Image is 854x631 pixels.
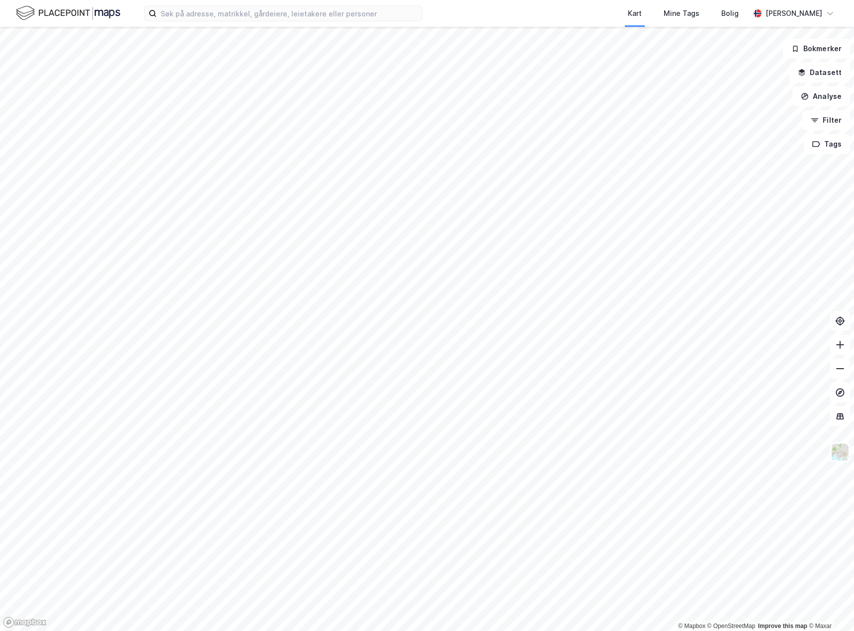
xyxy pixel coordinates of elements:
[804,583,854,631] iframe: Chat Widget
[783,39,850,59] button: Bokmerker
[664,7,699,19] div: Mine Tags
[16,4,120,22] img: logo.f888ab2527a4732fd821a326f86c7f29.svg
[3,617,47,628] a: Mapbox homepage
[766,7,822,19] div: [PERSON_NAME]
[831,443,850,462] img: Z
[157,6,422,21] input: Søk på adresse, matrikkel, gårdeiere, leietakere eller personer
[804,583,854,631] div: Kontrollprogram for chat
[707,623,756,630] a: OpenStreetMap
[758,623,807,630] a: Improve this map
[802,110,850,130] button: Filter
[804,134,850,154] button: Tags
[792,86,850,106] button: Analyse
[721,7,739,19] div: Bolig
[789,63,850,82] button: Datasett
[628,7,642,19] div: Kart
[678,623,705,630] a: Mapbox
